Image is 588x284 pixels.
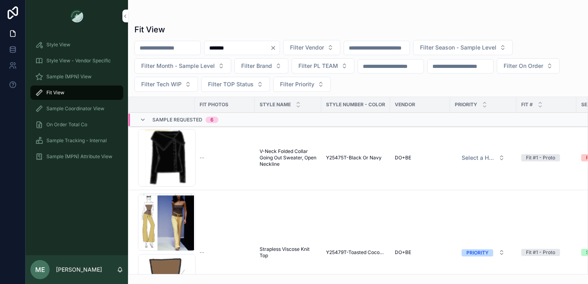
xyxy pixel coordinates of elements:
[292,58,354,73] button: Select Button
[141,80,182,88] span: Filter Tech WIP
[30,101,123,116] a: Sample Coordinator View
[455,151,511,165] button: Select Button
[134,24,165,35] h1: Fit View
[273,77,331,92] button: Select Button
[30,149,123,164] a: Sample (MPN) Attribute View
[280,80,314,88] span: Filter Priority
[466,249,488,256] div: PRIORITY
[260,101,291,108] span: STYLE NAME
[46,153,112,160] span: Sample (MPN) Attribute View
[326,101,385,108] span: Style Number - Color
[30,85,123,100] a: Fit View
[521,101,533,108] span: Fit #
[30,133,123,148] a: Sample Tracking - Internal
[455,150,512,165] a: Select Button
[30,117,123,132] a: On Order Total Co
[201,77,270,92] button: Select Button
[455,245,511,260] button: Select Button
[46,89,64,96] span: Fit View
[30,54,123,68] a: Style View - Vendor Specific
[141,62,215,70] span: Filter Month - Sample Level
[241,62,272,70] span: Filter Brand
[497,58,560,73] button: Select Button
[46,73,92,80] span: Sample (MPN) View
[200,249,250,256] a: --
[395,101,415,108] span: Vendor
[455,245,512,260] a: Select Button
[46,121,87,128] span: On Order Total Co
[455,101,477,108] span: PRIORITY
[395,249,411,256] span: DO+BE
[526,249,555,256] div: Fit #1 - Proto
[326,155,382,161] span: Y25475T-Black Or Navy
[46,137,107,144] span: Sample Tracking - Internal
[46,42,70,48] span: Style View
[521,249,572,256] a: Fit #1 - Proto
[260,246,316,259] a: Strapless Viscose Knit Top
[420,44,496,52] span: Filter Season - Sample Level
[208,80,254,88] span: Filter TOP Status
[326,155,385,161] a: Y25475T-Black Or Navy
[56,266,102,274] p: [PERSON_NAME]
[260,148,316,167] a: V-Neck Folded Collar Going Out Sweater, Open Neckline
[152,117,202,123] span: Sample Requested
[413,40,513,55] button: Select Button
[134,77,198,92] button: Select Button
[26,32,128,174] div: scrollable content
[234,58,288,73] button: Select Button
[134,58,231,73] button: Select Button
[30,38,123,52] a: Style View
[46,58,111,64] span: Style View - Vendor Specific
[200,249,204,256] span: --
[526,154,555,161] div: Fit #1 - Proto
[298,62,338,70] span: Filter PL TEAM
[521,154,572,161] a: Fit #1 - Proto
[200,155,250,161] a: --
[46,105,104,112] span: Sample Coordinator View
[283,40,340,55] button: Select Button
[395,155,411,161] span: DO+BE
[462,154,495,162] span: Select a HP FIT LEVEL
[395,155,445,161] a: DO+BE
[200,155,204,161] span: --
[504,62,543,70] span: Filter On Order
[395,249,445,256] a: DO+BE
[210,117,214,123] div: 6
[290,44,324,52] span: Filter Vendor
[270,45,280,51] button: Clear
[200,101,228,108] span: Fit Photos
[70,10,83,22] img: App logo
[326,249,385,256] a: Y25479T-Toasted Coconut 18-1029
[30,70,123,84] a: Sample (MPN) View
[35,265,45,274] span: ME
